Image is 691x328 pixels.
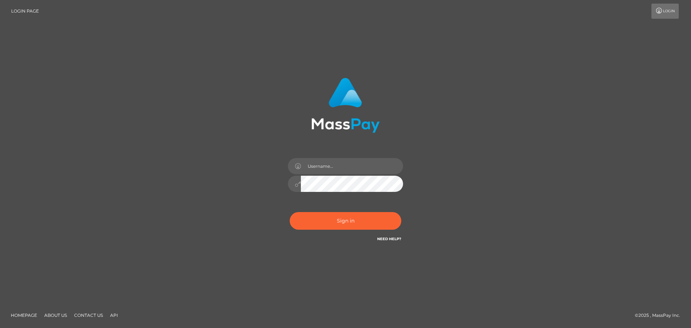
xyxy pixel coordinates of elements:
input: Username... [301,158,403,174]
a: API [107,310,121,321]
a: Homepage [8,310,40,321]
a: Login [651,4,679,19]
button: Sign in [290,212,401,230]
a: Login Page [11,4,39,19]
div: © 2025 , MassPay Inc. [635,311,686,319]
img: MassPay Login [311,78,380,133]
a: About Us [41,310,70,321]
a: Contact Us [71,310,106,321]
a: Need Help? [377,237,401,241]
